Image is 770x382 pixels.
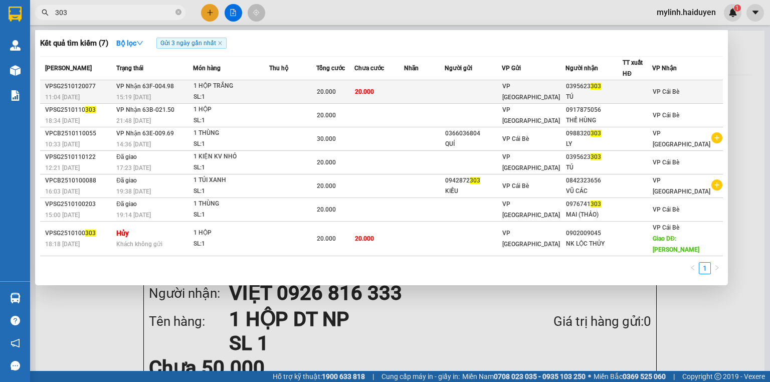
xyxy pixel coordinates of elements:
span: 303 [591,201,601,208]
span: VP Gửi [502,65,521,72]
button: right [711,262,723,274]
span: 20.000 [317,88,336,95]
span: 14:36 [DATE] [116,141,151,148]
span: notification [11,338,20,348]
span: VP [GEOGRAPHIC_DATA] [502,106,560,124]
span: Đã giao [116,201,137,208]
h3: Kết quả tìm kiếm ( 7 ) [40,38,108,49]
span: VP [GEOGRAPHIC_DATA] [653,130,710,148]
span: left [690,265,696,271]
div: VPSG2510100203 [45,199,113,210]
span: Người gửi [445,65,472,72]
span: 20.000 [317,206,336,213]
span: VP [GEOGRAPHIC_DATA] [502,153,560,171]
div: TÚ [566,162,622,173]
img: solution-icon [10,90,21,101]
span: VP Cái Bè [653,112,679,119]
span: Chưa cước [354,65,384,72]
span: VP [GEOGRAPHIC_DATA] [502,83,560,101]
div: 1 HỘP [194,228,269,239]
img: logo-vxr [9,7,22,22]
span: 10:33 [DATE] [45,141,80,148]
span: 16:03 [DATE] [45,188,80,195]
span: VP [GEOGRAPHIC_DATA] [653,177,710,195]
div: VPSG2510100 [45,228,113,239]
span: [PERSON_NAME] [45,65,92,72]
span: VP Cái Bè [653,206,679,213]
img: warehouse-icon [10,40,21,51]
a: 1 [699,263,710,274]
div: KIỀU [445,186,501,197]
span: 20.000 [317,235,336,242]
span: VP Cái Bè [653,159,679,166]
div: SL: 1 [194,186,269,197]
span: plus-circle [711,132,722,143]
span: VP Cái Bè [653,88,679,95]
span: close-circle [175,9,181,15]
span: message [11,361,20,370]
span: VP Nhận [652,65,677,72]
img: warehouse-icon [10,293,21,303]
div: VP Cái Bè [9,9,123,21]
span: Gửi 3 ngày gần nhất [156,38,227,49]
div: VPSG2510120077 [45,81,113,92]
div: VPSG2510110 [45,105,113,115]
div: SL: 1 [194,239,269,250]
input: Tìm tên, số ĐT hoặc mã đơn [55,7,173,18]
strong: Hủy [116,229,129,237]
span: down [136,40,143,47]
span: VP Cái Bè [653,224,679,231]
div: 0976741 [566,199,622,210]
div: 0988320 [566,128,622,139]
div: TÚ [566,92,622,102]
span: 21:48 [DATE] [116,117,151,124]
div: 1 HỘP [194,104,269,115]
span: VP Nhận 63F-004.98 [116,83,174,90]
span: Trạng thái [116,65,143,72]
div: SL: 1 [194,92,269,103]
div: 0366036804 [445,128,501,139]
div: 0395623 [566,152,622,162]
span: 20.000 [317,182,336,189]
span: VP Nhận 63B-021.50 [116,106,174,113]
span: 303 [591,153,601,160]
li: 1 [699,262,711,274]
span: DĐ: [9,47,23,57]
div: 0395623 [566,81,622,92]
span: right [714,265,720,271]
div: QUÍ [445,139,501,149]
span: question-circle [11,316,20,325]
span: Khách không gửi [116,241,162,248]
span: Nhãn [404,65,419,72]
span: [PERSON_NAME] [9,58,123,75]
span: 20.000 [355,235,374,242]
span: 15:00 [DATE] [45,212,80,219]
span: 20.000 [355,88,374,95]
div: 0926816333 [130,45,232,59]
span: VP [GEOGRAPHIC_DATA] [502,201,560,219]
span: 18:34 [DATE] [45,117,80,124]
span: Người nhận [565,65,598,72]
span: 20.000 [317,112,336,119]
div: 0917875056 [566,105,622,115]
span: VP [GEOGRAPHIC_DATA] [502,230,560,248]
span: VP Nhận 63E-009.69 [116,130,174,137]
span: 303 [470,177,480,184]
div: 1 HỘP TRẮNG [194,81,269,92]
span: 20.000 [317,159,336,166]
span: 303 [85,106,96,113]
div: 0942872 [445,175,501,186]
span: TT xuất HĐ [623,59,643,77]
span: Món hàng [193,65,221,72]
span: 303 [591,130,601,137]
li: Next Page [711,262,723,274]
span: VP Cái Bè [502,182,529,189]
span: 19:38 [DATE] [116,188,151,195]
span: 17:23 [DATE] [116,164,151,171]
div: MAI (THẢO) [566,210,622,220]
div: 0902009045 [566,228,622,239]
span: 19:14 [DATE] [116,212,151,219]
div: THẾ HÙNG [566,115,622,126]
span: 18:18 [DATE] [45,241,80,248]
span: 303 [85,230,96,237]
